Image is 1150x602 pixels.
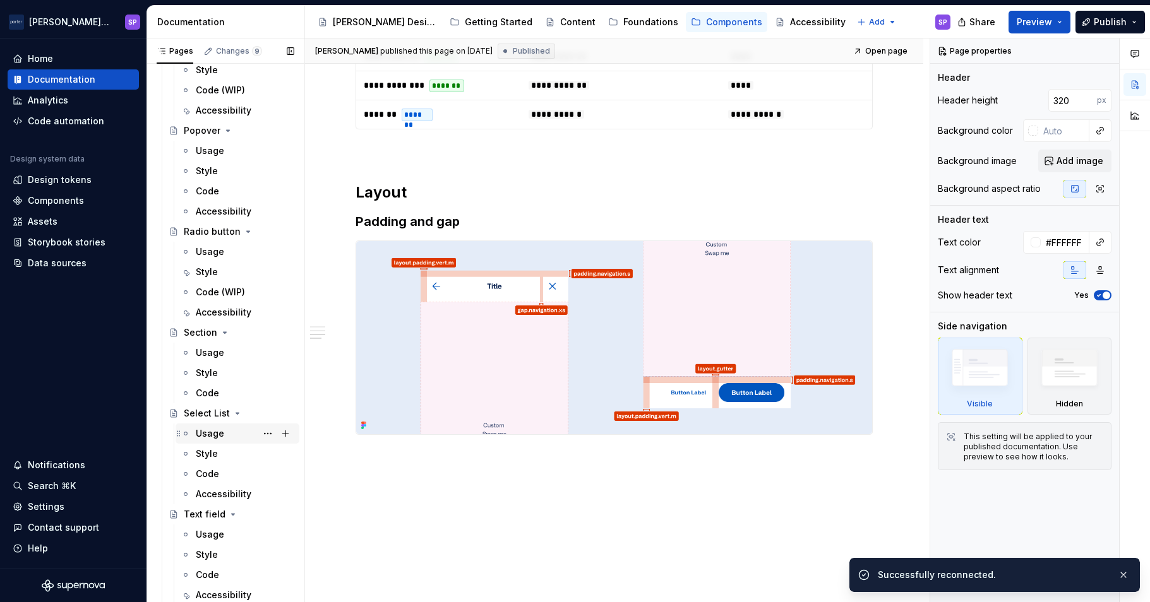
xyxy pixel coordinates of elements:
[196,387,219,399] div: Code
[686,12,767,32] a: Components
[878,569,1108,581] div: Successfully reconnected.
[8,538,139,558] button: Help
[938,182,1041,195] div: Background aspect ratio
[3,8,144,35] button: [PERSON_NAME] AirlinesSP
[196,468,219,480] div: Code
[313,9,851,35] div: Page tree
[176,60,299,80] a: Style
[8,455,139,475] button: Notifications
[513,46,550,56] span: Published
[157,16,299,28] div: Documentation
[164,322,299,343] a: Section
[28,257,87,269] div: Data sources
[938,71,970,84] div: Header
[8,191,139,211] a: Components
[176,181,299,201] a: Code
[196,205,251,218] div: Accessibility
[8,211,139,232] a: Assets
[356,241,872,434] img: 7e158bd1-543e-4a58-9b12-ce79a91db41a.png
[380,46,493,56] div: published this page on [DATE]
[196,84,245,97] div: Code (WIP)
[176,141,299,161] a: Usage
[356,182,873,203] h2: Layout
[196,266,218,278] div: Style
[333,16,437,28] div: [PERSON_NAME] Design
[252,46,262,56] span: 9
[216,46,262,56] div: Changes
[938,338,1022,415] div: Visible
[176,201,299,221] a: Accessibility
[176,464,299,484] a: Code
[42,579,105,592] svg: Supernova Logo
[176,282,299,302] a: Code (WIP)
[164,403,299,423] a: Select List
[196,104,251,117] div: Accessibility
[938,124,1013,137] div: Background color
[176,242,299,262] a: Usage
[465,16,532,28] div: Getting Started
[28,459,85,471] div: Notifications
[184,508,225,521] div: Text field
[603,12,683,32] a: Foundations
[184,225,241,238] div: Radio button
[445,12,537,32] a: Getting Started
[196,569,219,581] div: Code
[938,236,981,249] div: Text color
[938,320,1007,333] div: Side navigation
[1048,89,1097,112] input: Auto
[176,80,299,100] a: Code (WIP)
[1041,231,1089,254] input: Auto
[184,407,230,420] div: Select List
[28,500,64,513] div: Settings
[969,16,995,28] span: Share
[176,363,299,383] a: Style
[951,11,1003,33] button: Share
[964,432,1103,462] div: This setting will be applied to your published documentation. Use preview to see how it looks.
[938,264,999,276] div: Text alignment
[313,12,442,32] a: [PERSON_NAME] Design
[196,488,251,500] div: Accessibility
[8,476,139,496] button: Search ⌘K
[1038,150,1111,172] button: Add image
[196,245,224,258] div: Usage
[315,46,378,56] span: [PERSON_NAME]
[1097,95,1106,105] p: px
[196,346,224,359] div: Usage
[28,94,68,107] div: Analytics
[196,185,219,198] div: Code
[865,46,907,56] span: Open page
[1017,16,1052,28] span: Preview
[196,165,218,177] div: Style
[560,16,596,28] div: Content
[28,52,53,65] div: Home
[8,497,139,517] a: Settings
[28,542,48,555] div: Help
[1027,338,1112,415] div: Hidden
[8,69,139,90] a: Documentation
[28,480,76,492] div: Search ⌘K
[176,100,299,121] a: Accessibility
[176,383,299,403] a: Code
[540,12,601,32] a: Content
[938,289,1012,302] div: Show header text
[196,367,218,379] div: Style
[184,124,220,137] div: Popover
[1056,399,1083,409] div: Hidden
[8,232,139,252] a: Storybook stories
[9,15,24,30] img: f0306bc8-3074-41fb-b11c-7d2e8671d5eb.png
[196,145,224,157] div: Usage
[176,565,299,585] a: Code
[1009,11,1070,33] button: Preview
[8,253,139,273] a: Data sources
[176,444,299,464] a: Style
[356,213,873,230] h3: Padding and gap
[176,302,299,322] a: Accessibility
[1038,119,1089,142] input: Auto
[938,94,998,107] div: Header height
[157,46,193,56] div: Pages
[938,17,947,27] div: SP
[196,286,245,298] div: Code (WIP)
[8,170,139,190] a: Design tokens
[1094,16,1127,28] span: Publish
[196,548,218,561] div: Style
